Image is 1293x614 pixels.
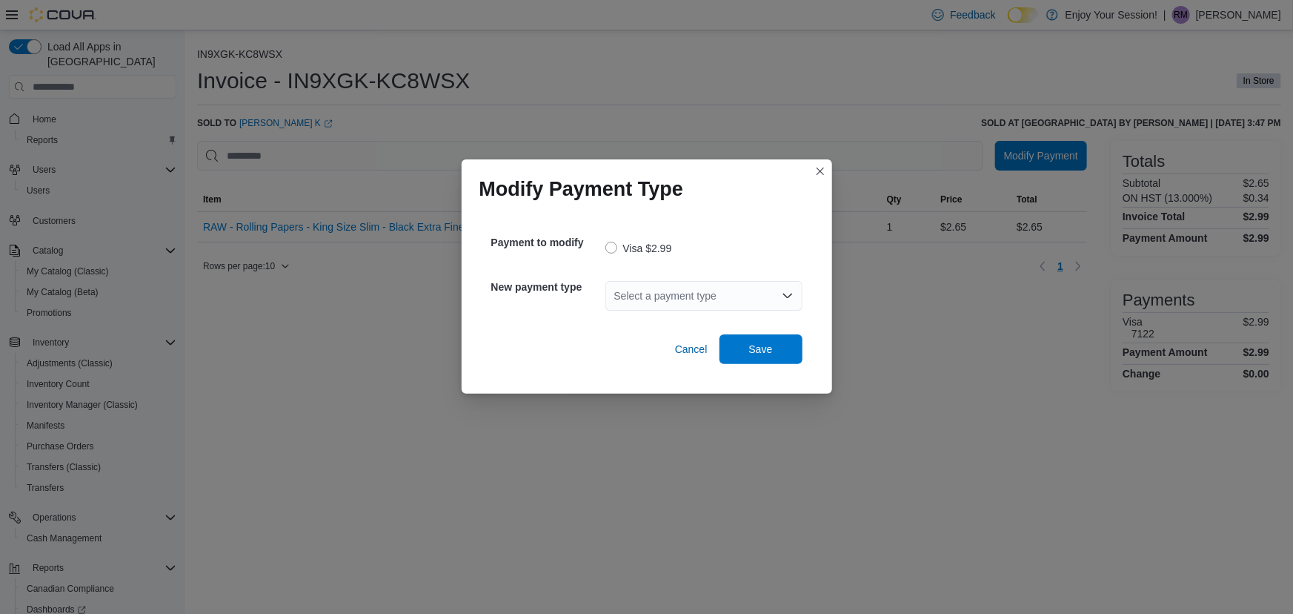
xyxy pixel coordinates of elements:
label: Visa $2.99 [605,240,672,257]
h5: Payment to modify [491,228,602,257]
button: Save [719,334,802,364]
button: Cancel [669,334,714,364]
button: Closes this modal window [811,162,829,180]
span: Save [749,342,773,357]
span: Cancel [675,342,708,357]
h1: Modify Payment Type [479,177,684,201]
h5: New payment type [491,272,602,302]
input: Accessible screen reader label [614,287,616,305]
button: Open list of options [782,290,794,302]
